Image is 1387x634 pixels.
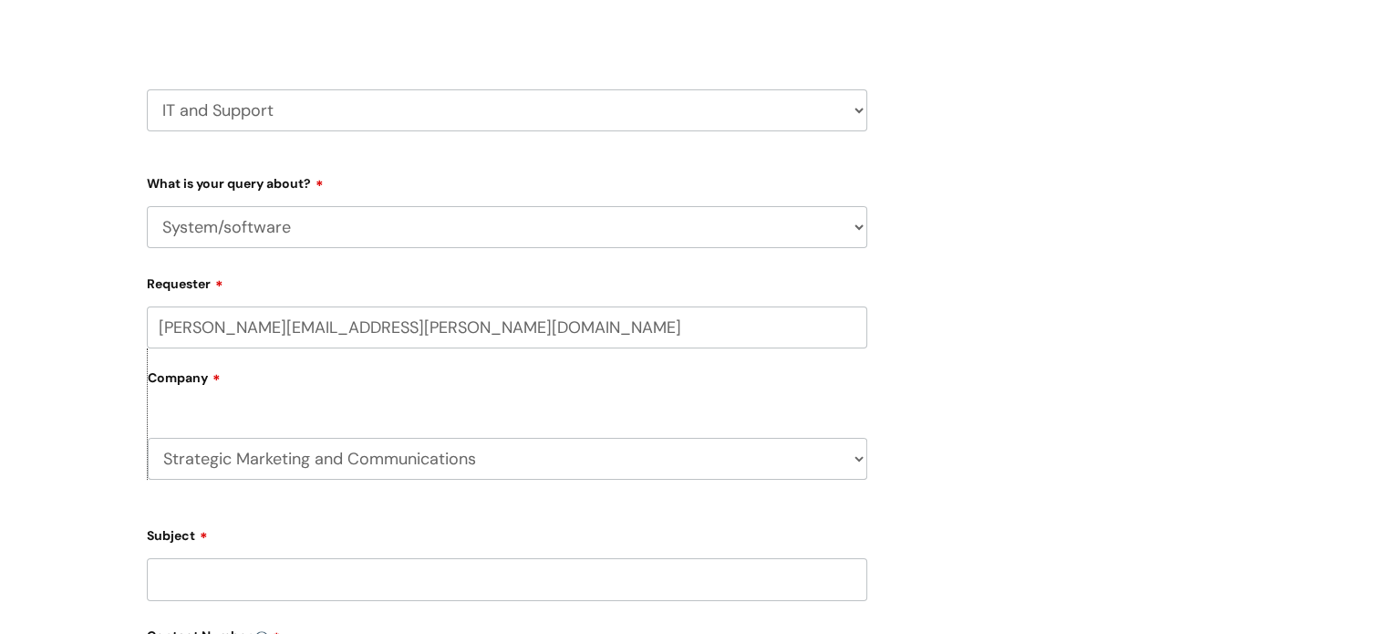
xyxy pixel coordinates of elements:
[147,307,867,348] input: Email
[147,270,867,292] label: Requester
[147,170,867,192] label: What is your query about?
[148,364,867,405] label: Company
[147,522,867,544] label: Subject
